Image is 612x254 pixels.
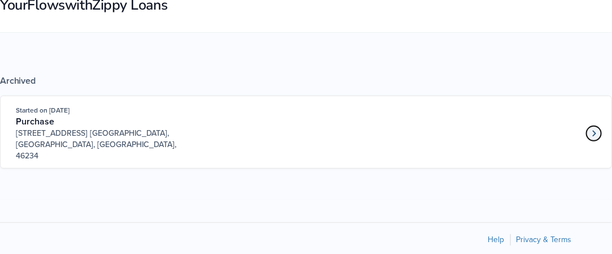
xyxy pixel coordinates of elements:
[488,235,505,244] a: Help
[516,235,572,244] a: Privacy & Terms
[16,116,54,127] span: Purchase
[16,128,178,162] span: [STREET_ADDRESS] [GEOGRAPHIC_DATA], [GEOGRAPHIC_DATA], [GEOGRAPHIC_DATA], 46234
[585,125,602,142] a: Loan number 4253767
[16,106,70,114] span: Started on [DATE]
